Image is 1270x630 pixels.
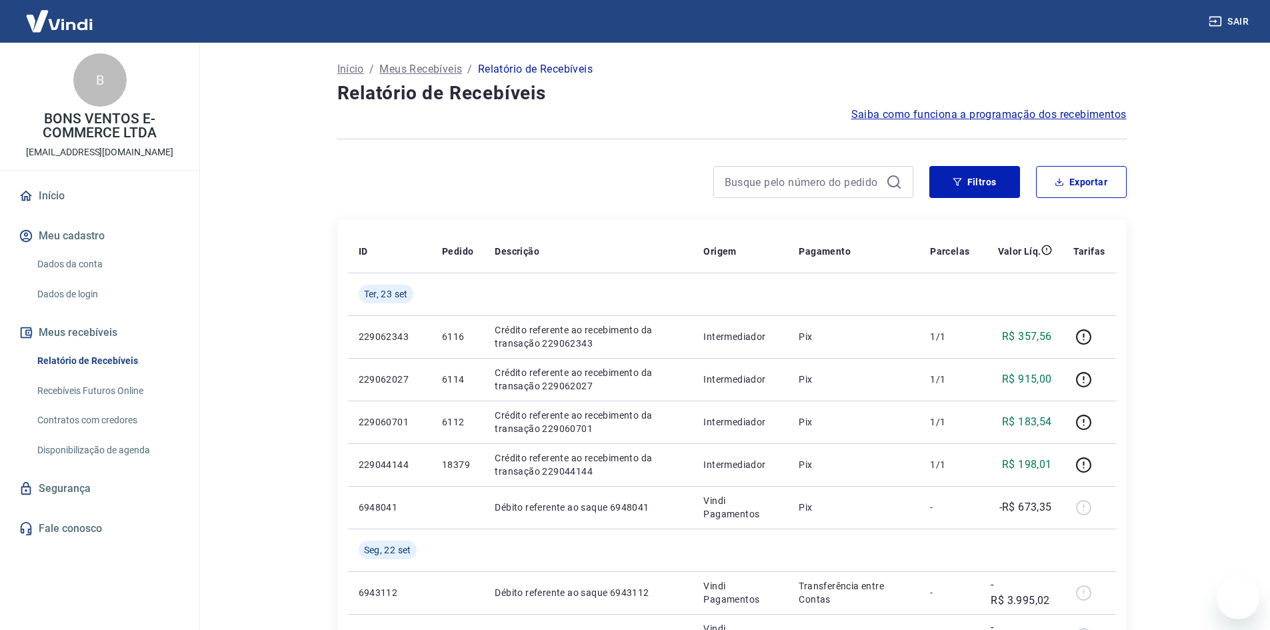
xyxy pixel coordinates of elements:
input: Busque pelo número do pedido [725,172,881,192]
p: Intermediador [703,330,777,343]
p: 229062343 [359,330,421,343]
p: Vindi Pagamentos [703,494,777,521]
a: Fale conosco [16,514,183,543]
iframe: Botão para abrir a janela de mensagens [1217,577,1259,619]
p: Débito referente ao saque 6943112 [495,586,682,599]
a: Recebíveis Futuros Online [32,377,183,405]
p: 229062027 [359,373,421,386]
p: Pix [799,415,909,429]
p: 18379 [442,458,473,471]
p: Pix [799,373,909,386]
p: - [930,586,969,599]
a: Início [16,181,183,211]
p: [EMAIL_ADDRESS][DOMAIN_NAME] [26,145,173,159]
p: 6116 [442,330,473,343]
p: Intermediador [703,415,777,429]
a: Saiba como funciona a programação dos recebimentos [851,107,1127,123]
p: 6112 [442,415,473,429]
p: 229060701 [359,415,421,429]
p: 6114 [442,373,473,386]
p: Crédito referente ao recebimento da transação 229044144 [495,451,682,478]
p: R$ 357,56 [1002,329,1052,345]
a: Disponibilização de agenda [32,437,183,464]
p: -R$ 673,35 [999,499,1052,515]
p: Descrição [495,245,539,258]
p: Pagamento [799,245,851,258]
p: Pix [799,330,909,343]
p: Pedido [442,245,473,258]
a: Segurança [16,474,183,503]
p: Crédito referente ao recebimento da transação 229062027 [495,366,682,393]
a: Contratos com credores [32,407,183,434]
p: 1/1 [930,373,969,386]
span: Ter, 23 set [364,287,408,301]
p: Valor Líq. [998,245,1041,258]
p: R$ 915,00 [1002,371,1052,387]
a: Dados da conta [32,251,183,278]
button: Sair [1206,9,1254,34]
p: - [930,501,969,514]
p: Pix [799,501,909,514]
p: Crédito referente ao recebimento da transação 229062343 [495,323,682,350]
a: Início [337,61,364,77]
a: Meus Recebíveis [379,61,462,77]
p: Vindi Pagamentos [703,579,777,606]
div: B [73,53,127,107]
p: Intermediador [703,373,777,386]
p: / [369,61,374,77]
span: Seg, 22 set [364,543,411,557]
p: Débito referente ao saque 6948041 [495,501,682,514]
button: Meus recebíveis [16,318,183,347]
p: BONS VENTOS E-COMMERCE LTDA [11,112,189,140]
p: Crédito referente ao recebimento da transação 229060701 [495,409,682,435]
p: 6948041 [359,501,421,514]
button: Meu cadastro [16,221,183,251]
p: R$ 198,01 [1002,457,1052,473]
p: 1/1 [930,330,969,343]
p: R$ 183,54 [1002,414,1052,430]
p: ID [359,245,368,258]
p: Tarifas [1073,245,1105,258]
button: Filtros [929,166,1020,198]
a: Relatório de Recebíveis [32,347,183,375]
h4: Relatório de Recebíveis [337,80,1127,107]
p: Relatório de Recebíveis [478,61,593,77]
p: 1/1 [930,415,969,429]
p: 229044144 [359,458,421,471]
p: Origem [703,245,736,258]
p: 1/1 [930,458,969,471]
p: / [467,61,472,77]
a: Dados de login [32,281,183,308]
p: Transferência entre Contas [799,579,909,606]
button: Exportar [1036,166,1127,198]
p: Pix [799,458,909,471]
p: Parcelas [930,245,969,258]
p: 6943112 [359,586,421,599]
p: -R$ 3.995,02 [991,577,1051,609]
img: Vindi [16,1,103,41]
p: Intermediador [703,458,777,471]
